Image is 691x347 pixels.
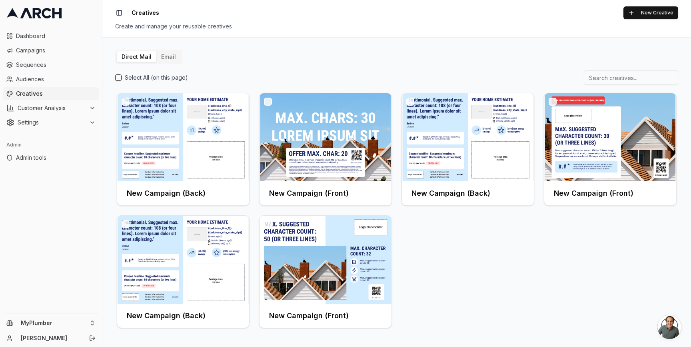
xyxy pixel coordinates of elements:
[269,310,349,321] h3: New Campaign (Front)
[127,310,206,321] h3: New Campaign (Back)
[3,151,99,164] a: Admin tools
[623,6,678,19] button: New Creative
[16,32,96,40] span: Dashboard
[402,93,534,181] img: Front creative for New Campaign (Back)
[87,333,98,344] button: Log out
[3,87,99,100] a: Creatives
[554,188,633,199] h3: New Campaign (Front)
[3,116,99,129] button: Settings
[156,51,181,62] button: Email
[132,9,159,17] nav: breadcrumb
[117,51,156,62] button: Direct Mail
[3,73,99,86] a: Audiences
[21,334,80,342] a: [PERSON_NAME]
[18,118,86,126] span: Settings
[544,93,676,181] img: Front creative for New Campaign (Front)
[411,188,490,199] h3: New Campaign (Back)
[269,188,349,199] h3: New Campaign (Front)
[18,104,86,112] span: Customer Analysis
[260,216,391,304] img: Front creative for New Campaign (Front)
[3,102,99,114] button: Customer Analysis
[16,46,96,54] span: Campaigns
[3,138,99,151] div: Admin
[115,22,678,30] div: Create and manage your reusable creatives
[21,319,86,327] span: MyPlumber
[3,317,99,329] button: MyPlumber
[3,44,99,57] a: Campaigns
[584,70,678,85] input: Search creatives...
[260,93,391,181] img: Front creative for New Campaign (Front)
[117,93,249,181] img: Front creative for New Campaign (Back)
[125,74,188,82] label: Select All (on this page)
[16,90,96,98] span: Creatives
[127,188,206,199] h3: New Campaign (Back)
[132,9,159,17] span: Creatives
[3,58,99,71] a: Sequences
[3,30,99,42] a: Dashboard
[16,61,96,69] span: Sequences
[16,75,96,83] span: Audiences
[657,315,681,339] a: Open chat
[16,154,96,162] span: Admin tools
[117,216,249,304] img: Front creative for New Campaign (Back)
